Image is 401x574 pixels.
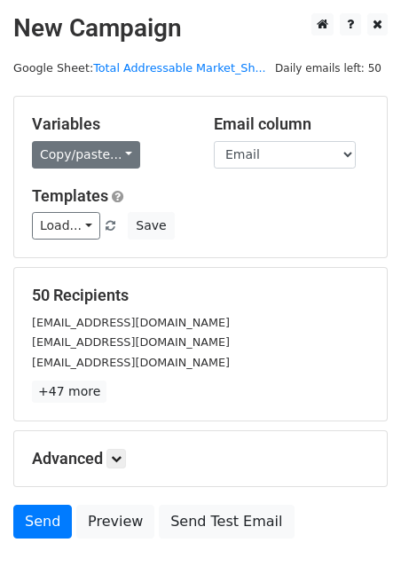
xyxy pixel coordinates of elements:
[32,212,100,240] a: Load...
[93,61,266,75] a: Total Addressable Market_Sh...
[13,13,388,43] h2: New Campaign
[32,381,106,403] a: +47 more
[13,61,266,75] small: Google Sheet:
[159,505,294,539] a: Send Test Email
[32,335,230,349] small: [EMAIL_ADDRESS][DOMAIN_NAME]
[76,505,154,539] a: Preview
[32,286,369,305] h5: 50 Recipients
[32,186,108,205] a: Templates
[32,356,230,369] small: [EMAIL_ADDRESS][DOMAIN_NAME]
[214,114,369,134] h5: Email column
[32,114,187,134] h5: Variables
[32,316,230,329] small: [EMAIL_ADDRESS][DOMAIN_NAME]
[269,61,388,75] a: Daily emails left: 50
[32,141,140,169] a: Copy/paste...
[128,212,174,240] button: Save
[312,489,401,574] iframe: Chat Widget
[32,449,369,468] h5: Advanced
[13,505,72,539] a: Send
[269,59,388,78] span: Daily emails left: 50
